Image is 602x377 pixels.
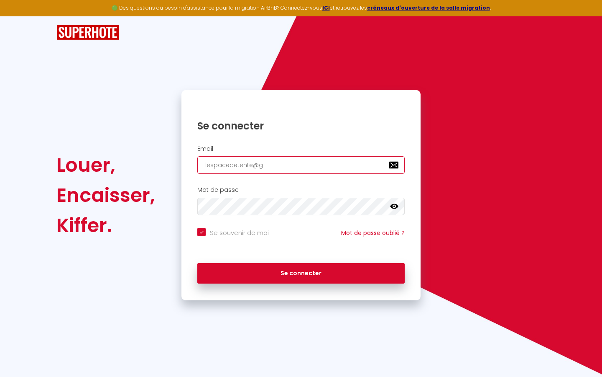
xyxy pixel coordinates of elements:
[197,156,405,174] input: Ton Email
[7,3,32,28] button: Ouvrir le widget de chat LiveChat
[367,4,490,11] a: créneaux d'ouverture de la salle migration
[322,4,330,11] a: ICI
[341,229,405,237] a: Mot de passe oublié ?
[197,119,405,132] h1: Se connecter
[56,210,155,240] div: Kiffer.
[56,150,155,180] div: Louer,
[197,145,405,152] h2: Email
[56,180,155,210] div: Encaisser,
[56,25,119,40] img: SuperHote logo
[197,186,405,194] h2: Mot de passe
[197,263,405,284] button: Se connecter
